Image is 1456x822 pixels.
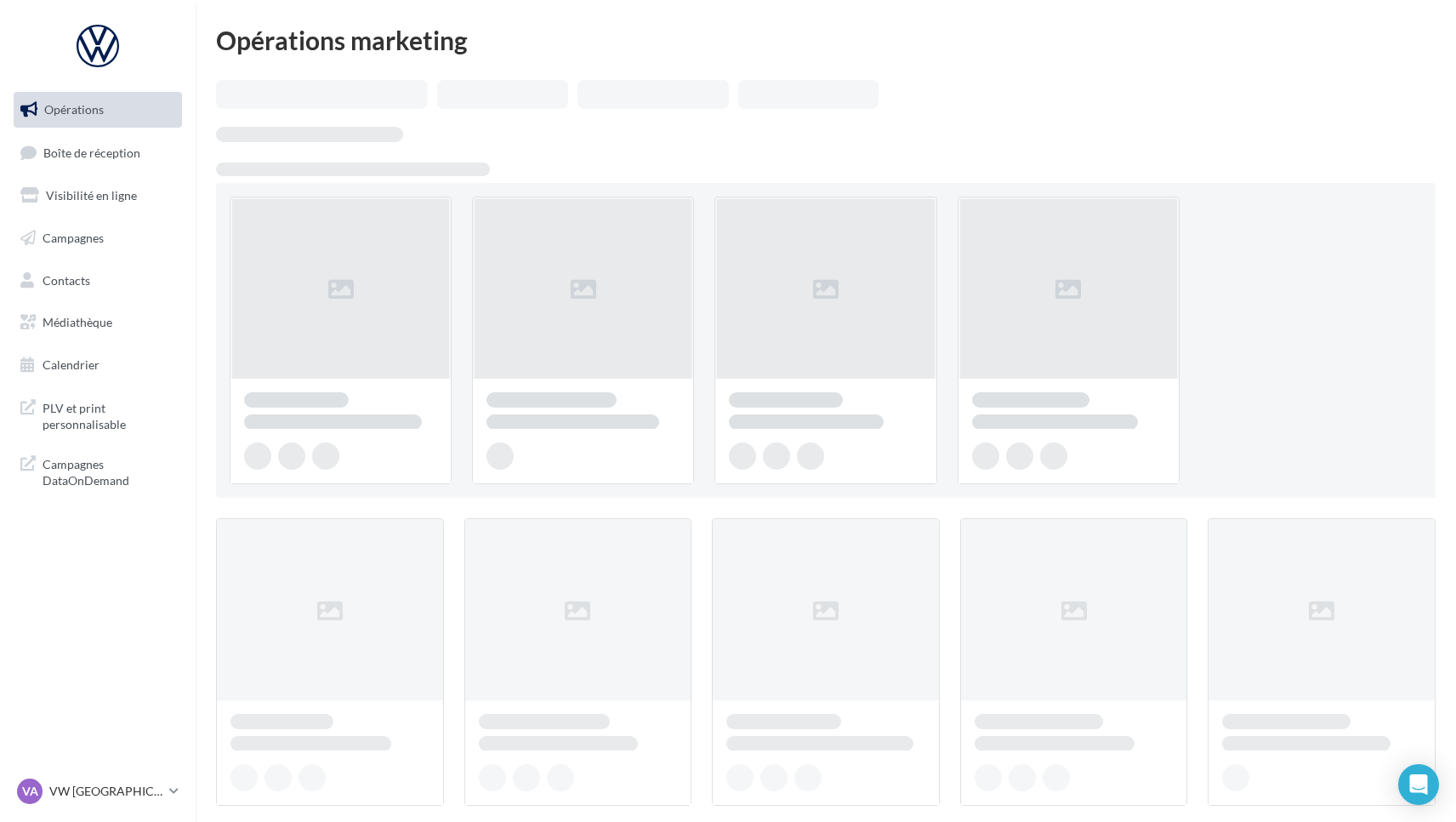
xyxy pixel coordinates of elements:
a: Campagnes DataOnDemand [10,446,185,496]
span: PLV et print personnalisable [43,397,175,433]
span: Opérations [44,102,104,117]
p: VW [GEOGRAPHIC_DATA] [49,783,162,800]
a: VA VW [GEOGRAPHIC_DATA] [14,775,182,808]
div: Open Intercom Messenger [1398,764,1439,805]
a: Médiathèque [10,305,185,340]
a: Contacts [10,263,185,299]
a: Visibilité en ligne [10,178,185,214]
a: PLV et print personnalisable [10,390,185,440]
a: Campagnes [10,220,185,256]
div: Opérations marketing [216,27,1436,53]
span: Campagnes [43,231,104,245]
span: Visibilité en ligne [46,188,137,203]
span: VA [22,783,38,800]
span: Médiathèque [43,315,112,329]
span: Contacts [43,272,90,287]
a: Boîte de réception [10,134,185,171]
span: Calendrier [43,357,100,372]
span: Campagnes DataOnDemand [43,453,175,489]
span: Boîte de réception [43,145,140,159]
a: Opérations [10,92,185,128]
a: Calendrier [10,347,185,383]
